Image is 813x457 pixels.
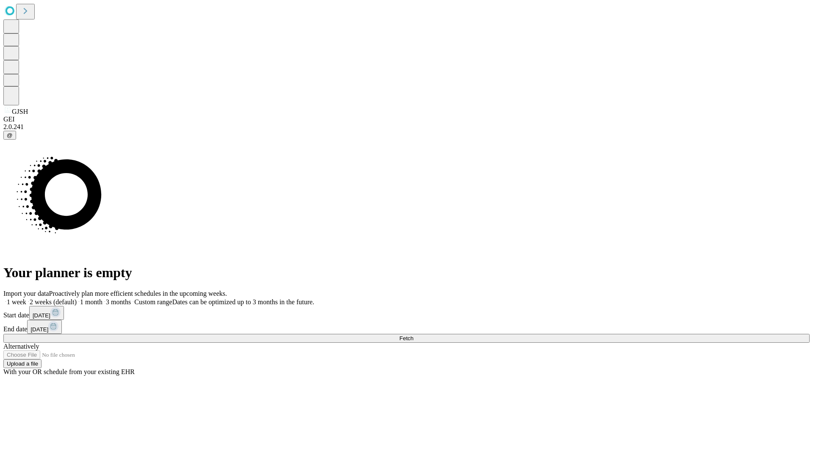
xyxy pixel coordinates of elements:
span: GJSH [12,108,28,115]
span: Fetch [399,335,413,341]
span: Alternatively [3,343,39,350]
span: [DATE] [33,312,50,319]
div: GEI [3,116,810,123]
button: @ [3,131,16,140]
span: Import your data [3,290,49,297]
span: [DATE] [30,326,48,333]
div: Start date [3,306,810,320]
div: 2.0.241 [3,123,810,131]
span: Dates can be optimized up to 3 months in the future. [172,298,314,306]
span: @ [7,132,13,138]
div: End date [3,320,810,334]
span: Custom range [134,298,172,306]
button: [DATE] [27,320,62,334]
h1: Your planner is empty [3,265,810,281]
button: [DATE] [29,306,64,320]
button: Fetch [3,334,810,343]
span: 3 months [106,298,131,306]
span: Proactively plan more efficient schedules in the upcoming weeks. [49,290,227,297]
span: With your OR schedule from your existing EHR [3,368,135,375]
button: Upload a file [3,359,41,368]
span: 1 month [80,298,102,306]
span: 2 weeks (default) [30,298,77,306]
span: 1 week [7,298,26,306]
